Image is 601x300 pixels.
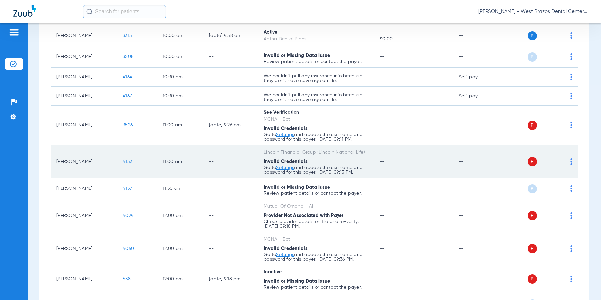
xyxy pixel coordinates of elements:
[264,93,369,102] p: We couldn’t pull any insurance info because they don’t have coverage on file.
[380,36,448,43] span: $0.00
[528,31,537,40] span: P
[276,252,294,257] a: Settings
[264,236,369,243] div: MCNA - Bot
[380,246,385,251] span: --
[204,145,259,178] td: --
[570,32,572,39] img: group-dot-blue.svg
[157,106,204,145] td: 11:00 AM
[83,5,166,18] input: Search for patients
[264,246,308,251] span: Invalid Credentials
[264,109,369,116] div: See Verification
[204,87,259,106] td: --
[264,203,369,210] div: Mutual Of Omaha - AI
[528,244,537,253] span: P
[380,54,385,59] span: --
[380,186,385,191] span: --
[204,265,259,293] td: [DATE] 9:18 PM
[276,132,294,137] a: Settings
[570,93,572,99] img: group-dot-blue.svg
[570,122,572,128] img: group-dot-blue.svg
[123,159,132,164] span: 4153
[204,232,259,265] td: --
[264,59,369,64] p: Review patient details or contact the payer.
[123,123,133,127] span: 3526
[528,184,537,193] span: P
[157,145,204,178] td: 11:00 AM
[264,279,330,284] span: Invalid or Missing Data Issue
[380,29,448,36] span: --
[380,75,385,79] span: --
[204,68,259,87] td: --
[528,157,537,166] span: P
[123,186,132,191] span: 4137
[86,9,92,15] img: Search Icon
[157,87,204,106] td: 10:30 AM
[157,232,204,265] td: 12:00 PM
[157,265,204,293] td: 12:00 PM
[123,75,132,79] span: 4164
[123,213,133,218] span: 4029
[380,213,385,218] span: --
[570,212,572,219] img: group-dot-blue.svg
[157,199,204,232] td: 12:00 PM
[264,53,330,58] span: Invalid or Missing Data Issue
[380,277,385,281] span: --
[380,123,385,127] span: --
[453,68,498,87] td: Self-pay
[157,68,204,87] td: 10:30 AM
[51,25,117,46] td: [PERSON_NAME]
[453,199,498,232] td: --
[204,46,259,68] td: --
[51,232,117,265] td: [PERSON_NAME]
[570,276,572,282] img: group-dot-blue.svg
[264,219,369,229] p: Check provider details on file and re-verify. [DATE] 09:18 PM.
[51,265,117,293] td: [PERSON_NAME]
[123,33,132,38] span: 3315
[264,74,369,83] p: We couldn’t pull any insurance info because they don’t have coverage on file.
[51,199,117,232] td: [PERSON_NAME]
[157,25,204,46] td: 10:00 AM
[570,158,572,165] img: group-dot-blue.svg
[453,145,498,178] td: --
[51,68,117,87] td: [PERSON_NAME]
[453,25,498,46] td: --
[264,191,369,196] p: Review patient details or contact the payer.
[380,159,385,164] span: --
[528,211,537,220] span: P
[528,52,537,62] span: P
[264,149,369,156] div: Lincoln Financial Group (Lincoln National Life)
[123,277,131,281] span: 538
[264,116,369,123] div: MCNA - Bot
[264,185,330,190] span: Invalid or Missing Data Issue
[453,232,498,265] td: --
[570,245,572,252] img: group-dot-blue.svg
[264,132,369,142] p: Go to and update the username and password for this payer. [DATE] 09:11 PM.
[264,269,369,276] div: Inactive
[9,28,19,36] img: hamburger-icon
[528,121,537,130] span: P
[264,159,308,164] span: Invalid Credentials
[123,246,134,251] span: 4060
[157,178,204,199] td: 11:30 AM
[478,8,588,15] span: [PERSON_NAME] - West Brazos Dental Center [GEOGRAPHIC_DATA]
[453,178,498,199] td: --
[380,94,385,98] span: --
[453,46,498,68] td: --
[123,54,134,59] span: 3508
[51,87,117,106] td: [PERSON_NAME]
[204,178,259,199] td: --
[123,94,132,98] span: 4167
[13,5,36,17] img: Zuub Logo
[264,126,308,131] span: Invalid Credentials
[570,185,572,192] img: group-dot-blue.svg
[51,106,117,145] td: [PERSON_NAME]
[204,25,259,46] td: [DATE] 9:58 AM
[51,145,117,178] td: [PERSON_NAME]
[204,106,259,145] td: [DATE] 9:26 PM
[51,46,117,68] td: [PERSON_NAME]
[264,285,369,290] p: Review patient details or contact the payer.
[264,252,369,262] p: Go to and update the username and password for this payer. [DATE] 09:36 PM.
[453,265,498,293] td: --
[276,165,294,170] a: Settings
[264,29,369,36] div: Active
